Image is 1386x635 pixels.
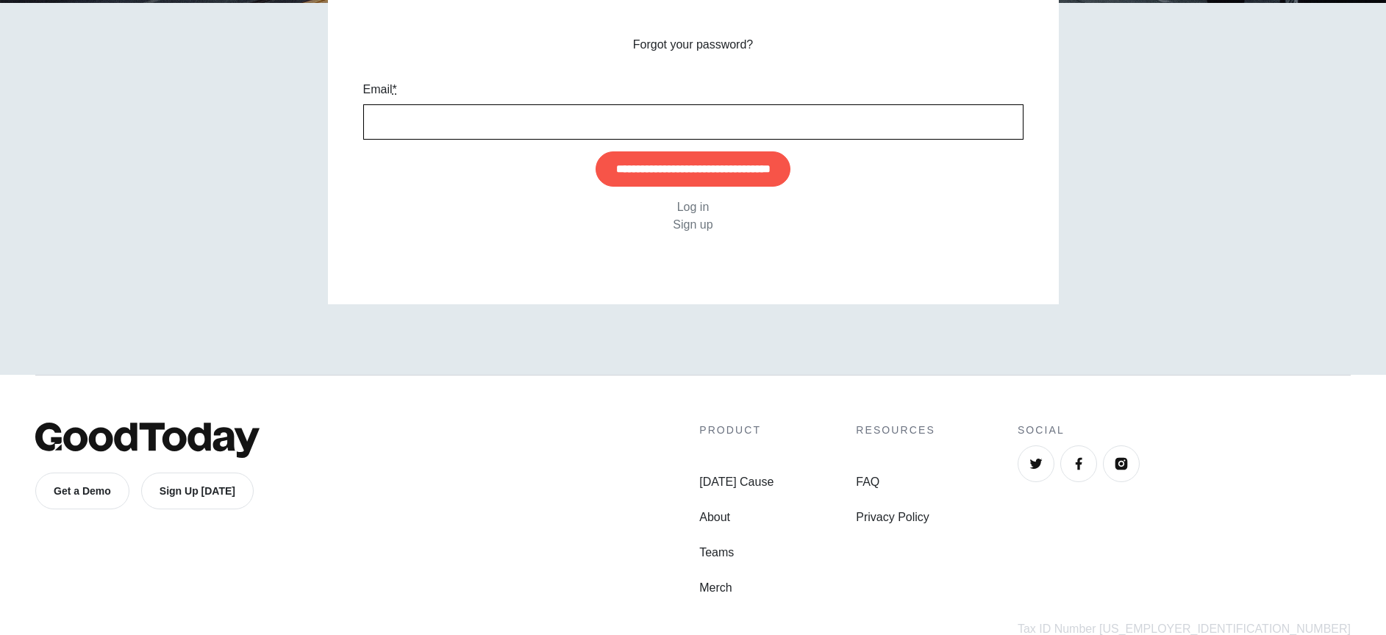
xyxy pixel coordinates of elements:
a: Get a Demo [35,473,129,509]
a: Privacy Policy [856,509,935,526]
a: Instagram [1103,445,1140,482]
label: Email [363,81,397,98]
a: Teams [699,544,774,562]
abbr: required [393,83,397,96]
h4: Social [1018,423,1351,438]
a: Facebook [1060,445,1097,482]
a: [DATE] Cause [699,473,774,491]
h2: Forgot your password? [363,38,1024,51]
h4: Resources [856,423,935,438]
img: Twitter [1029,456,1043,471]
img: Instagram [1114,456,1129,471]
a: Log in [677,201,710,213]
img: Facebook [1071,456,1086,471]
a: Merch [699,579,774,597]
a: FAQ [856,473,935,491]
a: Sign Up [DATE] [141,473,254,509]
a: About [699,509,774,526]
img: GoodToday [35,423,260,458]
h4: Product [699,423,774,438]
a: Twitter [1018,445,1054,482]
a: Sign up [673,218,712,231]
